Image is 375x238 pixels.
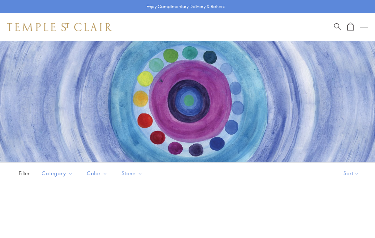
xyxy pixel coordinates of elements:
button: Stone [116,165,148,181]
img: Temple St. Clair [7,23,112,31]
p: Enjoy Complimentary Delivery & Returns [147,3,225,10]
iframe: Gorgias live chat messenger [340,205,368,231]
span: Color [83,169,113,178]
a: Open Shopping Bag [347,23,354,31]
button: Show sort by [328,163,375,184]
button: Color [82,165,113,181]
span: Category [38,169,78,178]
span: Stone [118,169,148,178]
a: Search [334,23,341,31]
button: Open navigation [360,23,368,31]
button: Category [36,165,78,181]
